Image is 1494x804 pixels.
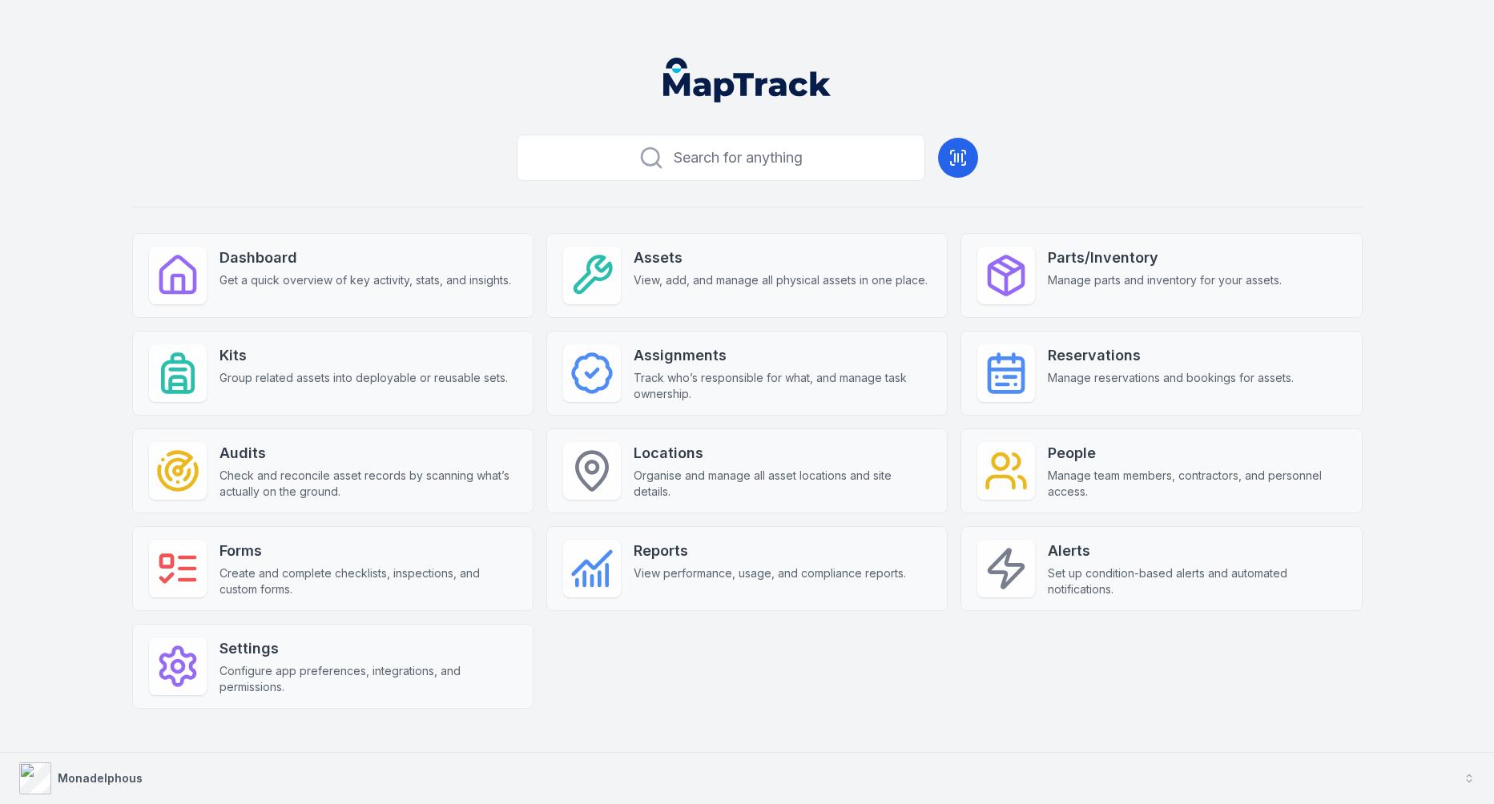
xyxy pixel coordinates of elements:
[219,540,517,562] strong: Forms
[132,233,534,318] a: DashboardGet a quick overview of key activity, stats, and insights.
[634,565,906,581] span: View performance, usage, and compliance reports.
[219,370,508,386] span: Group related assets into deployable or reusable sets.
[960,526,1362,611] a: AlertsSet up condition-based alerts and automated notifications.
[1048,272,1282,288] span: Manage parts and inventory for your assets.
[132,331,534,416] a: KitsGroup related assets into deployable or reusable sets.
[1048,344,1294,367] strong: Reservations
[634,442,931,464] strong: Locations
[960,331,1362,416] a: ReservationsManage reservations and bookings for assets.
[517,135,925,181] button: Search for anything
[1048,468,1345,500] span: Manage team members, contractors, and personnel access.
[132,624,534,709] a: SettingsConfigure app preferences, integrations, and permissions.
[1048,565,1345,597] span: Set up condition-based alerts and automated notifications.
[960,428,1362,513] a: PeopleManage team members, contractors, and personnel access.
[219,565,517,597] span: Create and complete checklists, inspections, and custom forms.
[219,247,511,269] strong: Dashboard
[634,370,931,402] span: Track who’s responsible for what, and manage task ownership.
[219,663,517,695] span: Configure app preferences, integrations, and permissions.
[634,247,928,269] strong: Assets
[219,272,511,288] span: Get a quick overview of key activity, stats, and insights.
[960,233,1362,318] a: Parts/InventoryManage parts and inventory for your assets.
[546,526,948,611] a: ReportsView performance, usage, and compliance reports.
[546,428,948,513] a: LocationsOrganise and manage all asset locations and site details.
[546,233,948,318] a: AssetsView, add, and manage all physical assets in one place.
[634,344,931,367] strong: Assignments
[638,58,857,103] nav: Global
[1048,540,1345,562] strong: Alerts
[219,637,517,660] strong: Settings
[58,771,143,785] strong: Monadelphous
[219,344,508,367] strong: Kits
[634,468,931,500] span: Organise and manage all asset locations and site details.
[634,540,906,562] strong: Reports
[219,468,517,500] span: Check and reconcile asset records by scanning what’s actually on the ground.
[674,147,803,169] span: Search for anything
[634,272,928,288] span: View, add, and manage all physical assets in one place.
[219,442,517,464] strong: Audits
[1048,370,1294,386] span: Manage reservations and bookings for assets.
[1048,247,1282,269] strong: Parts/Inventory
[132,526,534,611] a: FormsCreate and complete checklists, inspections, and custom forms.
[1048,442,1345,464] strong: People
[132,428,534,513] a: AuditsCheck and reconcile asset records by scanning what’s actually on the ground.
[546,331,948,416] a: AssignmentsTrack who’s responsible for what, and manage task ownership.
